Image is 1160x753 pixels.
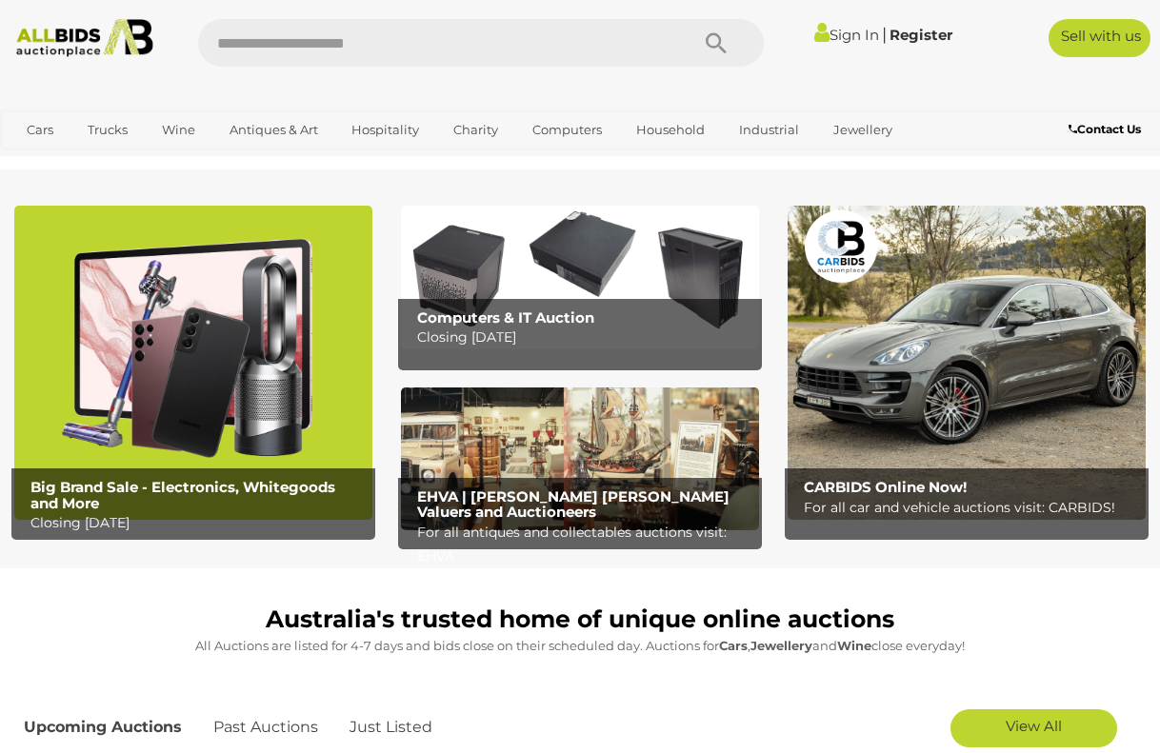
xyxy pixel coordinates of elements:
a: [GEOGRAPHIC_DATA] [158,146,318,177]
a: Antiques & Art [217,114,330,146]
h1: Australia's trusted home of unique online auctions [24,606,1136,633]
a: Cars [14,114,66,146]
strong: Jewellery [750,638,812,653]
b: Contact Us [1069,122,1141,136]
a: Household [624,114,717,146]
p: For all car and vehicle auctions visit: CARBIDS! [804,496,1139,520]
a: Sign In [814,26,879,44]
img: Big Brand Sale - Electronics, Whitegoods and More [14,206,372,519]
a: Computers & IT Auction Computers & IT Auction Closing [DATE] [401,206,759,348]
span: | [882,24,887,45]
img: Computers & IT Auction [401,206,759,348]
button: Search [669,19,764,67]
img: Allbids.com.au [9,19,161,57]
strong: Cars [719,638,748,653]
p: Closing [DATE] [417,326,752,349]
a: View All [950,709,1117,747]
a: Contact Us [1069,119,1146,140]
a: Sports [85,146,149,177]
b: EHVA | [PERSON_NAME] [PERSON_NAME] Valuers and Auctioneers [417,487,730,522]
a: Computers [520,114,614,146]
a: Hospitality [339,114,431,146]
a: Jewellery [821,114,905,146]
p: All Auctions are listed for 4-7 days and bids close on their scheduled day. Auctions for , and cl... [24,635,1136,657]
b: Big Brand Sale - Electronics, Whitegoods and More [30,478,335,512]
strong: Wine [837,638,871,653]
a: CARBIDS Online Now! CARBIDS Online Now! For all car and vehicle auctions visit: CARBIDS! [788,206,1146,519]
a: Charity [441,114,510,146]
p: Closing [DATE] [30,511,366,535]
b: Computers & IT Auction [417,308,594,327]
img: EHVA | Evans Hastings Valuers and Auctioneers [401,387,759,531]
p: For all antiques and collectables auctions visit: EHVA [417,521,752,568]
a: Wine [150,114,208,146]
a: EHVA | Evans Hastings Valuers and Auctioneers EHVA | [PERSON_NAME] [PERSON_NAME] Valuers and Auct... [401,387,759,531]
a: Office [14,146,75,177]
a: Sell with us [1049,19,1150,57]
a: Big Brand Sale - Electronics, Whitegoods and More Big Brand Sale - Electronics, Whitegoods and Mo... [14,206,372,519]
a: Trucks [75,114,140,146]
span: View All [1006,717,1062,735]
img: CARBIDS Online Now! [788,206,1146,519]
a: Industrial [727,114,811,146]
a: Register [890,26,952,44]
b: CARBIDS Online Now! [804,478,967,496]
